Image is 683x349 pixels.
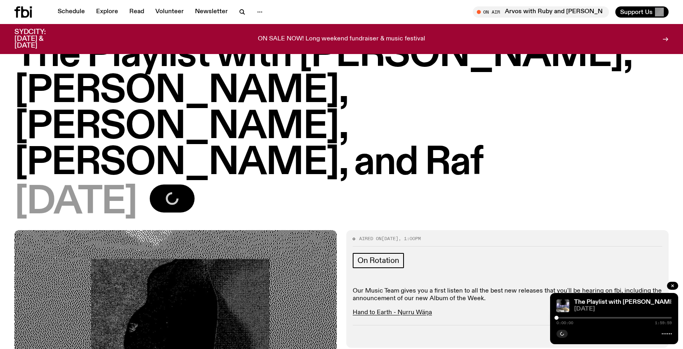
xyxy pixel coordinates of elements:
[556,321,573,325] span: 0:00:00
[359,235,382,242] span: Aired on
[655,321,672,325] span: 1:59:59
[190,6,233,18] a: Newsletter
[382,235,398,242] span: [DATE]
[473,6,609,18] button: On AirArvos with Ruby and [PERSON_NAME]
[353,309,432,316] a: Hand to Earth - Ŋurru Wäŋa
[615,6,669,18] button: Support Us
[353,253,404,268] a: On Rotation
[574,306,672,312] span: [DATE]
[358,256,399,265] span: On Rotation
[14,37,669,181] h1: The Playlist with [PERSON_NAME], [PERSON_NAME], [PERSON_NAME], [PERSON_NAME], and Raf
[91,6,123,18] a: Explore
[353,287,662,303] p: Our Music Team gives you a first listen to all the best new releases that you'll be hearing on fb...
[125,6,149,18] a: Read
[14,185,137,221] span: [DATE]
[620,8,653,16] span: Support Us
[151,6,189,18] a: Volunteer
[398,235,421,242] span: , 1:00pm
[258,36,425,43] p: ON SALE NOW! Long weekend fundraiser & music festival
[14,29,66,49] h3: SYDCITY: [DATE] & [DATE]
[53,6,90,18] a: Schedule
